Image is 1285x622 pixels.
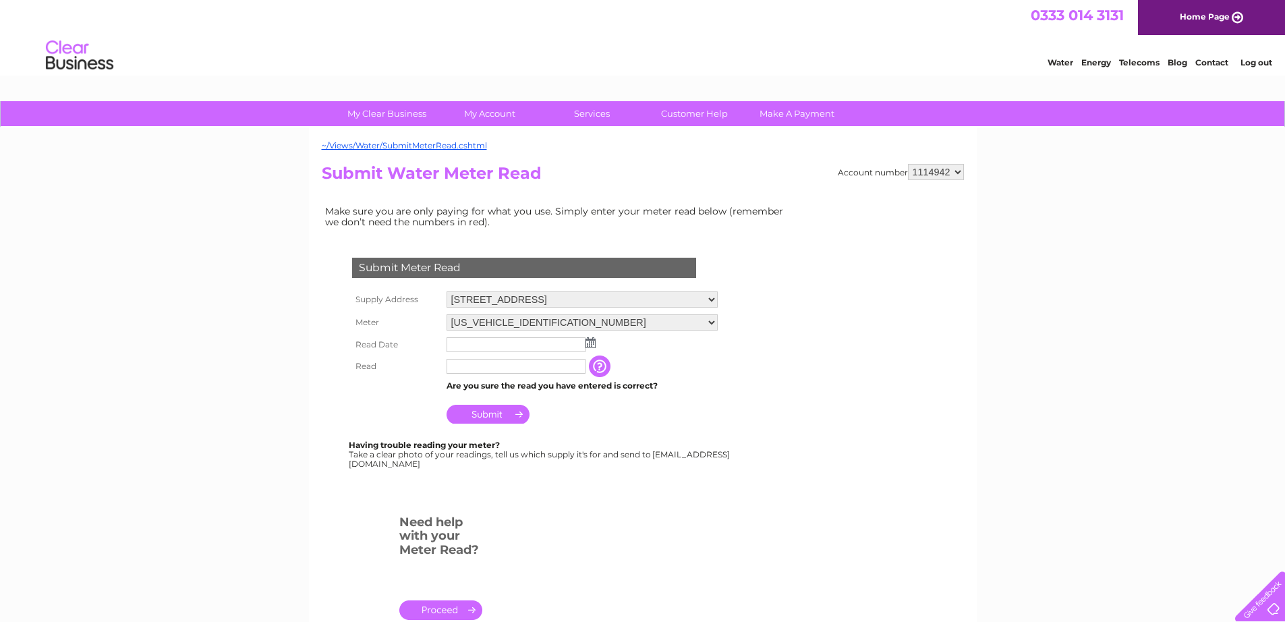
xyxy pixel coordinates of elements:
[1119,57,1160,67] a: Telecoms
[349,440,500,450] b: Having trouble reading your meter?
[443,377,721,395] td: Are you sure the read you have entered is correct?
[324,7,962,65] div: Clear Business is a trading name of Verastar Limited (registered in [GEOGRAPHIC_DATA] No. 3667643...
[639,101,750,126] a: Customer Help
[322,164,964,190] h2: Submit Water Meter Read
[322,140,487,150] a: ~/Views/Water/SubmitMeterRead.cshtml
[352,258,696,278] div: Submit Meter Read
[322,202,794,231] td: Make sure you are only paying for what you use. Simply enter your meter read below (remember we d...
[1081,57,1111,67] a: Energy
[447,405,530,424] input: Submit
[1048,57,1073,67] a: Water
[1031,7,1124,24] a: 0333 014 3131
[349,334,443,356] th: Read Date
[838,164,964,180] div: Account number
[349,311,443,334] th: Meter
[536,101,648,126] a: Services
[331,101,442,126] a: My Clear Business
[45,35,114,76] img: logo.png
[399,513,482,564] h3: Need help with your Meter Read?
[741,101,853,126] a: Make A Payment
[434,101,545,126] a: My Account
[1240,57,1272,67] a: Log out
[1195,57,1228,67] a: Contact
[399,600,482,620] a: .
[586,337,596,348] img: ...
[589,356,613,377] input: Information
[349,356,443,377] th: Read
[349,288,443,311] th: Supply Address
[349,441,732,468] div: Take a clear photo of your readings, tell us which supply it's for and send to [EMAIL_ADDRESS][DO...
[1168,57,1187,67] a: Blog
